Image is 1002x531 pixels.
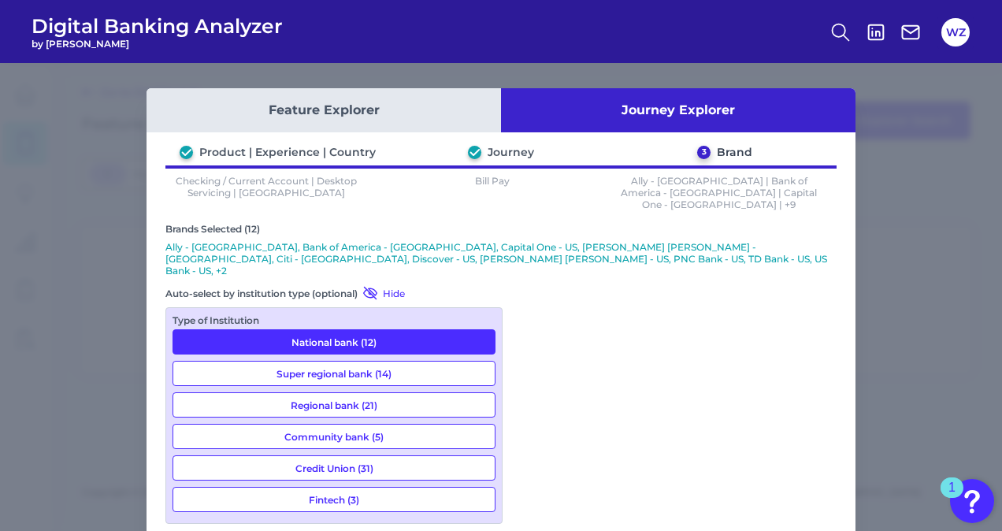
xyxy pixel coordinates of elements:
[358,285,405,301] button: Hide
[173,314,495,326] div: Type of Institution
[173,329,495,355] button: National bank (12)
[173,361,495,386] button: Super regional bank (14)
[501,88,855,132] button: Journey Explorer
[488,145,534,159] div: Journey
[941,18,970,46] button: WZ
[32,14,283,38] span: Digital Banking Analyzer
[950,479,994,523] button: Open Resource Center, 1 new notification
[173,455,495,481] button: Credit Union (31)
[618,175,820,210] p: Ally - [GEOGRAPHIC_DATA] | Bank of America - [GEOGRAPHIC_DATA] | Capital One - [GEOGRAPHIC_DATA] ...
[697,146,711,159] div: 3
[165,223,837,235] div: Brands Selected (12)
[173,487,495,512] button: Fintech (3)
[173,392,495,418] button: Regional bank (21)
[392,175,594,210] p: Bill Pay
[147,88,501,132] button: Feature Explorer
[173,424,495,449] button: Community bank (5)
[948,488,956,508] div: 1
[165,285,503,301] div: Auto-select by institution type (optional)
[717,145,752,159] div: Brand
[165,241,837,277] p: Ally - [GEOGRAPHIC_DATA], Bank of America - [GEOGRAPHIC_DATA], Capital One - US, [PERSON_NAME] [P...
[199,145,376,159] div: Product | Experience | Country
[165,175,367,210] p: Checking / Current Account | Desktop Servicing | [GEOGRAPHIC_DATA]
[32,38,283,50] span: by [PERSON_NAME]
